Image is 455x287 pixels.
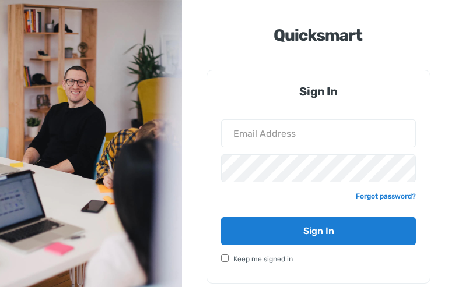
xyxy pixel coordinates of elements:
span: Keep me signed in [233,252,293,266]
input: Keep me signed in [221,254,229,262]
input: Email Address [221,119,416,147]
input: Sign In [221,217,416,245]
a: Forgot password? [356,192,416,200]
form: Email Form [221,119,416,266]
h6: Sign In [221,84,416,98]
